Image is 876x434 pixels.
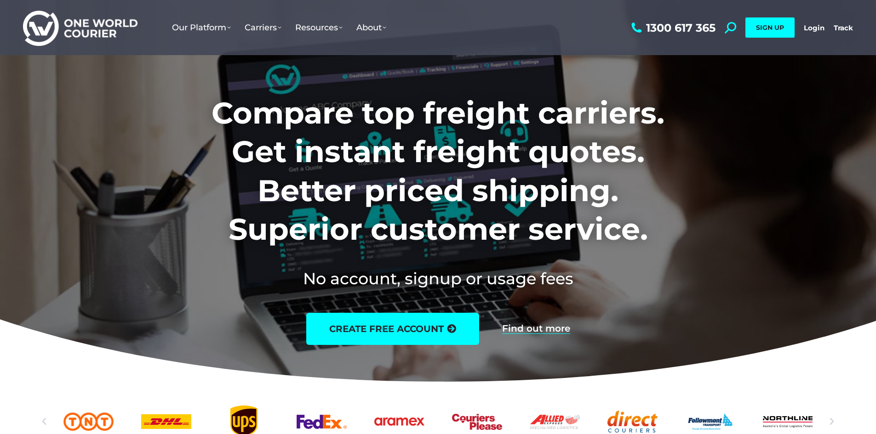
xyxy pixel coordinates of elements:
a: SIGN UP [745,17,795,38]
a: Carriers [238,13,288,42]
span: Carriers [245,23,281,33]
span: About [356,23,386,33]
h1: Compare top freight carriers. Get instant freight quotes. Better priced shipping. Superior custom... [151,94,725,249]
a: create free account [306,313,479,345]
h2: No account, signup or usage fees [151,267,725,290]
img: One World Courier [23,9,137,46]
a: Find out more [502,324,570,334]
span: SIGN UP [756,23,784,32]
a: 1300 617 365 [629,22,716,34]
a: Track [834,23,853,32]
a: About [349,13,393,42]
a: Resources [288,13,349,42]
span: Resources [295,23,343,33]
a: Login [804,23,824,32]
a: Our Platform [165,13,238,42]
span: Our Platform [172,23,231,33]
